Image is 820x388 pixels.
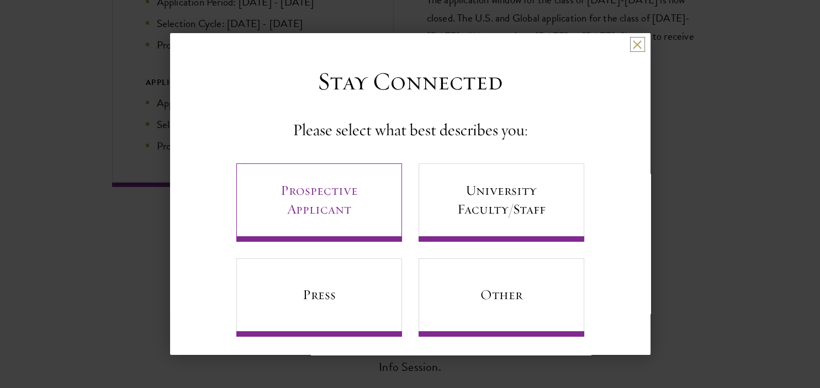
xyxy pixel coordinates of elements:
[318,66,503,97] h3: Stay Connected
[236,163,402,242] a: Prospective Applicant
[236,258,402,337] a: Press
[419,258,584,337] a: Other
[419,163,584,242] a: University Faculty/Staff
[293,119,528,141] h4: Please select what best describes you:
